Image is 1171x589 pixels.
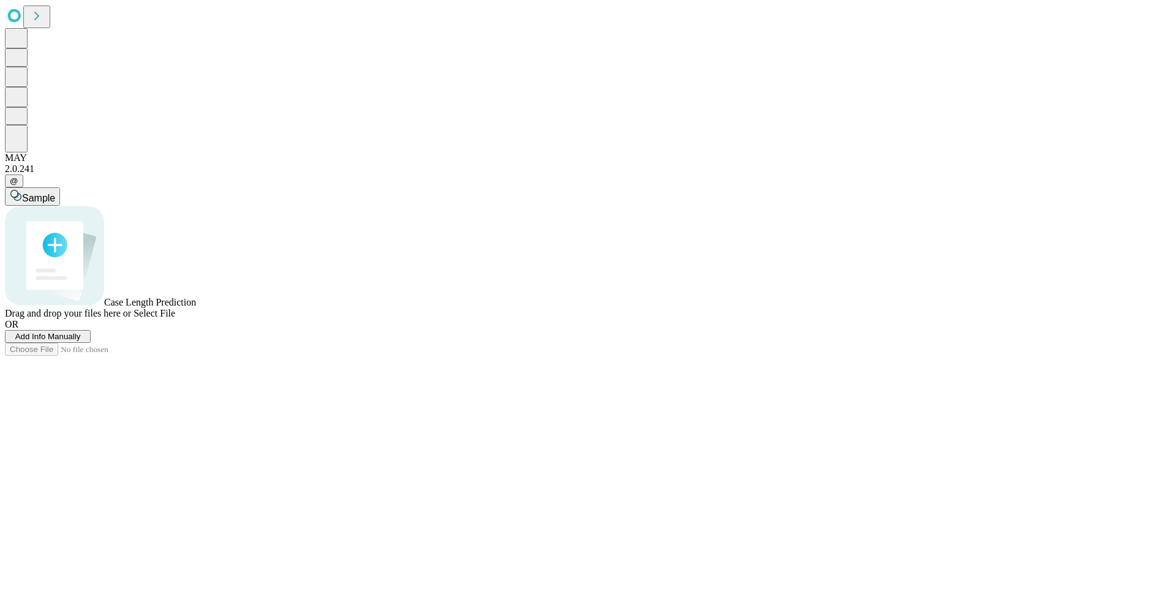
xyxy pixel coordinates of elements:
button: Add Info Manually [5,330,91,343]
span: Add Info Manually [15,332,81,341]
span: OR [5,319,18,329]
span: Sample [22,193,55,203]
span: Drag and drop your files here or [5,308,131,318]
span: Case Length Prediction [104,297,196,307]
div: MAY [5,152,1166,163]
div: 2.0.241 [5,163,1166,174]
button: Sample [5,187,60,206]
span: Select File [134,308,175,318]
button: @ [5,174,23,187]
span: @ [10,176,18,186]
